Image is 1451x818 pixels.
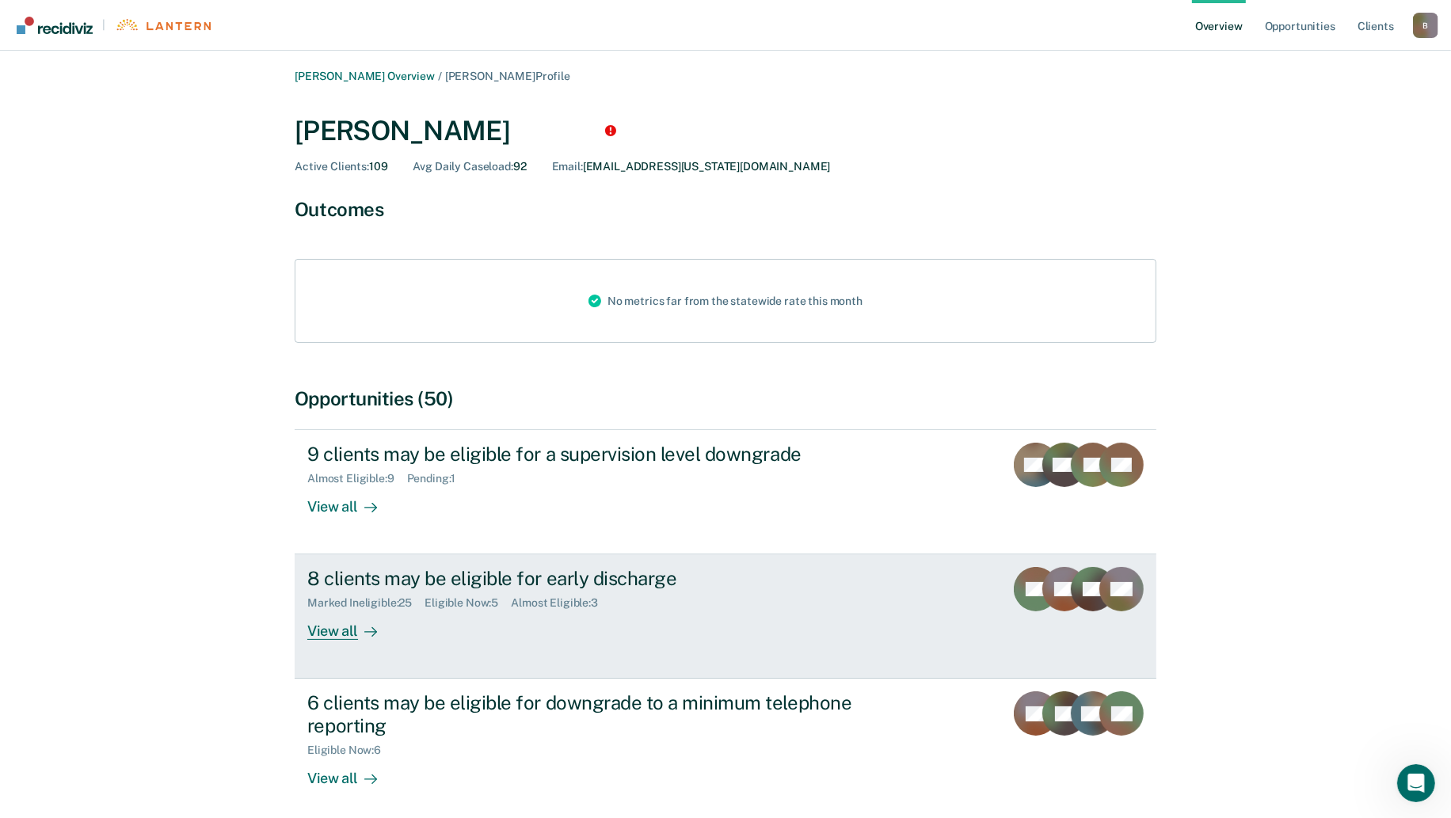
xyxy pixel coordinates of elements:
div: Hi [PERSON_NAME],I hope you had a good weekend. I wanted to check-in and see if you were able to ... [13,234,260,339]
div: Greetings,Thanks for the reminder, I just did it. I reassigned it to [GEOGRAPHIC_DATA]. [57,352,304,425]
div: Hi [PERSON_NAME], looks like that did the trick and [PERSON_NAME] no longer shows in your supervi... [25,469,247,531]
span: | [93,18,115,32]
textarea: Message… [13,485,303,512]
div: BrownB19@michigan.gov says… [13,352,304,438]
div: Thanks for the reminder, I just did it. I reassigned it to [GEOGRAPHIC_DATA]. [70,385,291,416]
button: Start recording [101,519,113,531]
div: 9 clients may be eligible for a supervision level downgrade [307,443,863,466]
div: Krysty says… [13,459,304,569]
iframe: Intercom live chat [1397,764,1435,802]
p: Active 20h ago [77,20,154,36]
div: 6 clients may be eligible for downgrade to a minimum telephone reporting [307,691,863,737]
div: Hi [PERSON_NAME], looks like that did the trick and [PERSON_NAME] no longer shows in your supervi... [13,459,260,540]
span: Active Clients : [295,160,369,173]
div: Thank you! I’ll take a look at this right now and let you know how it turns out. [70,97,291,128]
div: Best, [25,50,247,66]
div: 92 [413,160,527,173]
div: [EMAIL_ADDRESS][US_STATE][DOMAIN_NAME] [552,160,831,173]
div: Eligible Now : 6 [307,744,394,757]
div: Greetings, [70,361,291,377]
img: Lantern [115,19,211,31]
div: Sounds good! I'll check-in again next week to see if this fixes the issue. [13,150,260,200]
a: 9 clients may be eligible for a supervision level downgradeAlmost Eligible:9Pending:1View all [295,429,1156,554]
div: View all [307,485,396,516]
img: Recidiviz [17,17,93,34]
div: Opportunities (50) [295,387,1156,410]
button: Send a message… [272,512,297,538]
button: Emoji picker [50,519,63,531]
span: Avg Daily Caseload : [413,160,513,173]
div: 8 clients may be eligible for early discharge [307,567,863,590]
a: [PERSON_NAME] Overview [295,70,435,82]
div: View all [307,610,396,641]
div: No metrics far from the statewide rate this month [576,260,875,342]
a: 8 clients may be eligible for early dischargeMarked Ineligible:25Eligible Now:5Almost Eligible:3V... [295,554,1156,679]
div: Outcomes [295,198,1156,221]
button: Home [248,6,278,36]
div: Hi [PERSON_NAME], [25,244,247,260]
button: Gif picker [75,519,88,531]
div: B [1413,13,1438,38]
span: [PERSON_NAME] Profile [445,70,570,82]
div: Pending : 1 [407,472,469,485]
div: BrownB19@michigan.gov says… [13,88,304,150]
button: go back [10,6,40,36]
div: View all [307,757,396,788]
div: [DATE] [13,213,304,234]
div: Tooltip anchor [604,124,618,138]
div: [PERSON_NAME] [295,115,1156,147]
div: Profile image for Krysty [45,9,70,34]
div: Thank you! I’ll take a look at this right now and let you know how it turns out. [57,88,304,138]
div: Eligible Now : 5 [425,596,511,610]
span: Email : [552,160,583,173]
div: Marked Ineligible : 25 [307,596,425,610]
h1: Krysty [77,8,117,20]
div: Krysty says… [13,234,304,352]
div: Almost Eligible : 9 [307,472,407,485]
div: Krysty says… [13,150,304,213]
button: Profile dropdown button [1413,13,1438,38]
button: Upload attachment [25,519,37,531]
div: 109 [295,160,388,173]
div: Close [278,6,307,35]
div: [DATE] [13,438,304,459]
div: I hope you had a good weekend. I wanted to check-in and see if you were able to reassign [PERSON_... [25,268,247,329]
div: Sounds good! I'll check-in again next week to see if this fixes the issue. [25,160,247,191]
span: / [435,70,445,82]
div: Almost Eligible : 3 [511,596,611,610]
